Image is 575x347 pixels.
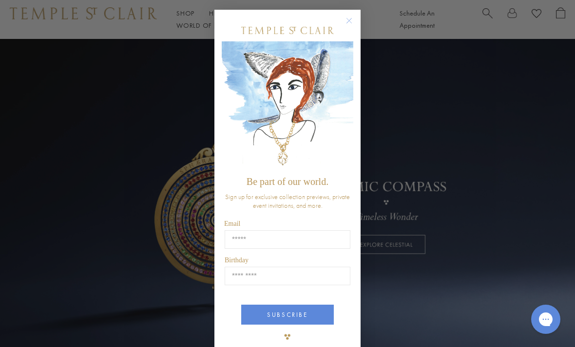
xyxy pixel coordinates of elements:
button: Close dialog [348,19,360,32]
span: Be part of our world. [247,176,328,187]
input: Email [225,230,350,249]
button: SUBSCRIBE [241,305,334,325]
img: TSC [278,327,297,347]
img: Temple St. Clair [241,27,334,34]
span: Birthday [225,256,249,264]
iframe: Gorgias live chat messenger [526,301,565,337]
span: Sign up for exclusive collection previews, private event invitations, and more. [225,192,350,210]
img: c4a9eb12-d91a-4d4a-8ee0-386386f4f338.jpeg [222,41,353,171]
span: Email [224,220,240,227]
